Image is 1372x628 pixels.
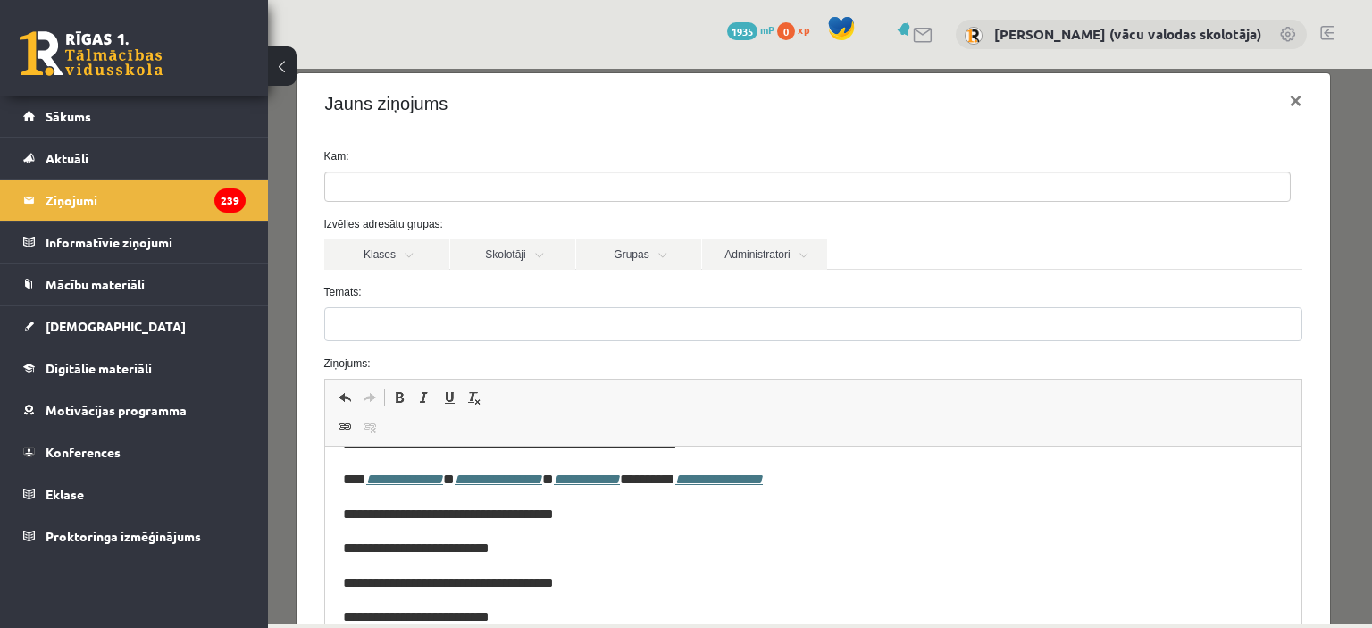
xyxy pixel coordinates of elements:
span: 0 [777,22,795,40]
label: Kam: [43,80,1049,96]
a: Link einfügen/editieren (Strg+K) [64,347,89,370]
span: Konferences [46,444,121,460]
a: Eklase [23,473,246,515]
a: Skolotāji [182,171,307,201]
a: Grupas [308,171,433,201]
a: Motivācijas programma [23,389,246,431]
a: Unterstrichen (Strg+U) [169,317,194,340]
a: Digitālie materiāli [23,347,246,389]
img: Inga Volfa (vācu valodas skolotāja) [965,27,983,45]
a: 1935 mP [727,22,774,37]
a: 0 xp [777,22,818,37]
span: Mācību materiāli [46,276,145,292]
span: Eklase [46,486,84,502]
legend: Informatīvie ziņojumi [46,222,246,263]
a: Administratori [434,171,559,201]
span: Digitālie materiāli [46,360,152,376]
a: Mācību materiāli [23,264,246,305]
label: Izvēlies adresātu grupas: [43,147,1049,163]
label: Ziņojums: [43,287,1049,303]
a: [DEMOGRAPHIC_DATA] [23,306,246,347]
a: Rīgas 1. Tālmācības vidusskola [20,31,163,76]
h4: Jauns ziņojums [57,21,180,48]
span: Sākums [46,108,91,124]
a: Formatierung entfernen [194,317,219,340]
a: Konferences [23,431,246,473]
a: Wiederherstellen (Strg+Y) [89,317,114,340]
a: Informatīvie ziņojumi [23,222,246,263]
span: mP [760,22,774,37]
a: Fett (Strg+B) [119,317,144,340]
a: Rückgängig (Strg+Z) [64,317,89,340]
span: Aktuāli [46,150,88,166]
legend: Ziņojumi [46,180,246,221]
a: Link entfernen [89,347,114,370]
a: Aktuāli [23,138,246,179]
a: [PERSON_NAME] (vācu valodas skolotāja) [994,25,1261,43]
span: xp [798,22,809,37]
a: Klases [56,171,181,201]
span: Motivācijas programma [46,402,187,418]
span: [DEMOGRAPHIC_DATA] [46,318,186,334]
a: Ziņojumi239 [23,180,246,221]
a: Sākums [23,96,246,137]
span: Proktoringa izmēģinājums [46,528,201,544]
span: 1935 [727,22,757,40]
a: Kursiv (Strg+I) [144,317,169,340]
a: Proktoringa izmēģinājums [23,515,246,557]
button: × [1007,7,1048,57]
iframe: WYSIWYG-Editor, wiswyg-editor-47363757882120-1755161906-183 [57,378,1034,557]
i: 239 [214,188,246,213]
label: Temats: [43,215,1049,231]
